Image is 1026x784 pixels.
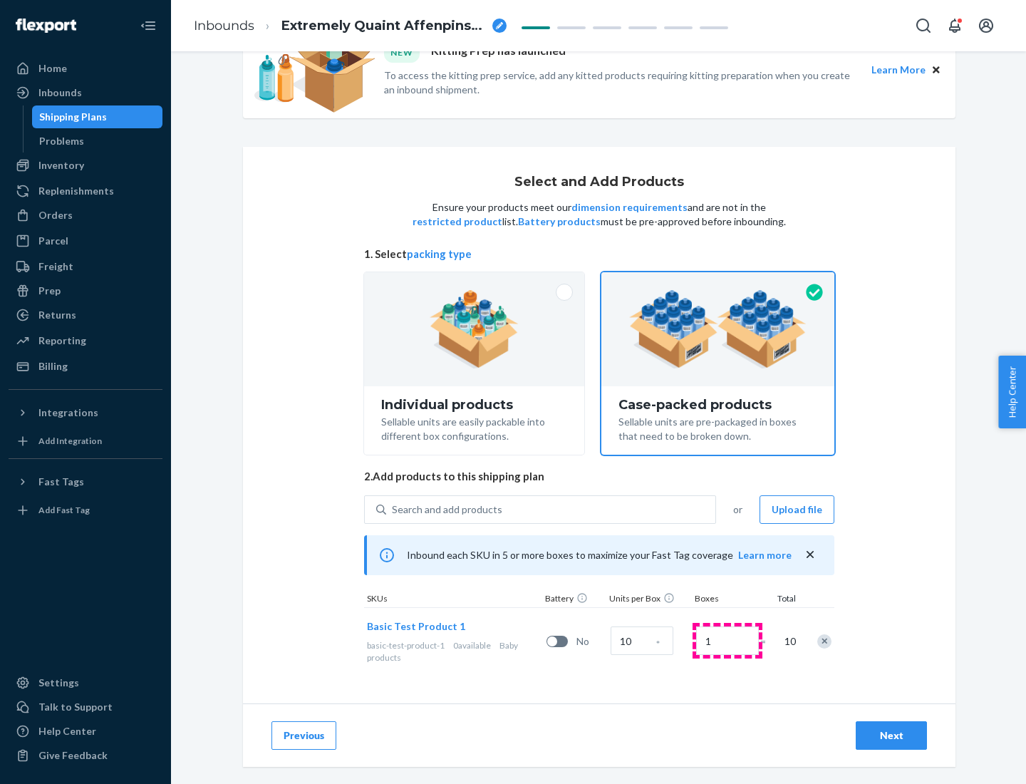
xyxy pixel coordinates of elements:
[16,19,76,33] img: Flexport logo
[32,105,163,128] a: Shipping Plans
[9,304,162,326] a: Returns
[9,744,162,767] button: Give Feedback
[367,639,541,664] div: Baby products
[571,200,688,215] button: dimension requirements
[9,430,162,453] a: Add Integration
[629,290,807,368] img: case-pack.59cecea509d18c883b923b81aeac6d0b.png
[9,57,162,80] a: Home
[868,728,915,743] div: Next
[542,592,606,607] div: Battery
[9,720,162,743] a: Help Center
[9,204,162,227] a: Orders
[9,154,162,177] a: Inventory
[38,308,76,322] div: Returns
[9,81,162,104] a: Inbounds
[38,86,82,100] div: Inbounds
[9,229,162,252] a: Parcel
[611,626,673,655] input: Case Quantity
[803,547,817,562] button: close
[38,334,86,348] div: Reporting
[782,634,796,649] span: 10
[38,158,84,172] div: Inventory
[9,696,162,718] a: Talk to Support
[194,18,254,33] a: Inbounds
[32,130,163,153] a: Problems
[518,215,601,229] button: Battery products
[606,592,692,607] div: Units per Box
[9,470,162,493] button: Fast Tags
[430,290,519,368] img: individual-pack.facf35554cb0f1810c75b2bd6df2d64e.png
[384,43,420,62] div: NEW
[38,504,90,516] div: Add Fast Tag
[9,279,162,302] a: Prep
[696,626,759,655] input: Number of boxes
[367,620,465,632] span: Basic Test Product 1
[9,329,162,352] a: Reporting
[38,234,68,248] div: Parcel
[271,721,336,750] button: Previous
[856,721,927,750] button: Next
[182,5,518,47] ol: breadcrumbs
[909,11,938,40] button: Open Search Box
[453,640,491,651] span: 0 available
[39,110,107,124] div: Shipping Plans
[364,592,542,607] div: SKUs
[407,247,472,262] button: packing type
[9,355,162,378] a: Billing
[281,17,487,36] span: Extremely Quaint Affenpinscher
[576,634,605,649] span: No
[760,634,774,649] span: =
[134,11,162,40] button: Close Navigation
[817,634,831,649] div: Remove Item
[38,748,108,763] div: Give Feedback
[431,43,566,62] p: Kitting Prep has launched
[972,11,1000,40] button: Open account menu
[760,495,834,524] button: Upload file
[998,356,1026,428] button: Help Center
[618,412,817,443] div: Sellable units are pre-packaged in boxes that need to be broken down.
[367,640,445,651] span: basic-test-product-1
[364,535,834,575] div: Inbound each SKU in 5 or more boxes to maximize your Fast Tag coverage
[413,215,502,229] button: restricted product
[38,184,114,198] div: Replenishments
[384,68,859,97] p: To access the kitting prep service, add any kitted products requiring kitting preparation when yo...
[9,255,162,278] a: Freight
[928,62,944,78] button: Close
[38,724,96,738] div: Help Center
[392,502,502,517] div: Search and add products
[618,398,817,412] div: Case-packed products
[940,11,969,40] button: Open notifications
[9,401,162,424] button: Integrations
[692,592,763,607] div: Boxes
[871,62,926,78] button: Learn More
[738,548,792,562] button: Learn more
[38,435,102,447] div: Add Integration
[9,671,162,694] a: Settings
[381,412,567,443] div: Sellable units are easily packable into different box configurations.
[514,175,684,190] h1: Select and Add Products
[38,700,113,714] div: Talk to Support
[364,469,834,484] span: 2. Add products to this shipping plan
[367,619,465,634] button: Basic Test Product 1
[38,259,73,274] div: Freight
[38,208,73,222] div: Orders
[9,499,162,522] a: Add Fast Tag
[733,502,742,517] span: or
[364,247,834,262] span: 1. Select
[38,61,67,76] div: Home
[38,406,98,420] div: Integrations
[38,359,68,373] div: Billing
[763,592,799,607] div: Total
[381,398,567,412] div: Individual products
[38,676,79,690] div: Settings
[38,284,61,298] div: Prep
[38,475,84,489] div: Fast Tags
[9,180,162,202] a: Replenishments
[39,134,84,148] div: Problems
[411,200,787,229] p: Ensure your products meet our and are not in the list. must be pre-approved before inbounding.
